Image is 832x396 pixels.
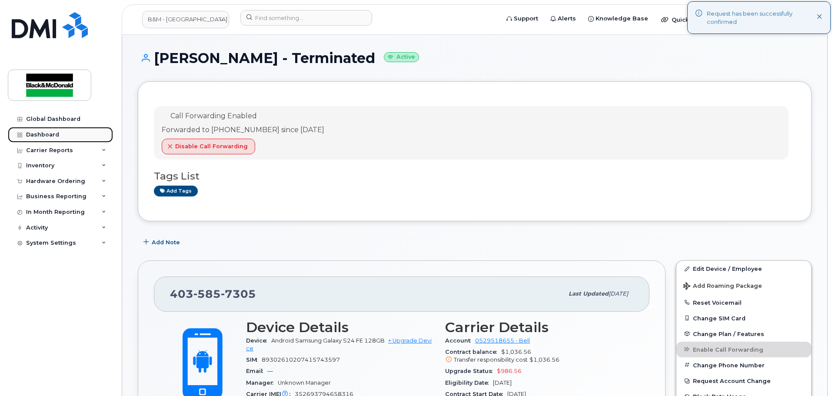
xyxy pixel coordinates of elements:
[676,310,811,326] button: Change SIM Card
[170,112,257,120] span: Call Forwarding Enabled
[475,337,530,344] a: 0529518655 - Bell
[676,326,811,342] button: Change Plan / Features
[271,337,385,344] span: Android Samsung Galaxy S24 FE 128GB
[676,357,811,373] button: Change Phone Number
[193,287,221,300] span: 585
[676,373,811,389] button: Request Account Change
[676,276,811,294] button: Add Roaming Package
[162,125,324,135] div: Forwarded to [PHONE_NUMBER] since [DATE]
[246,368,267,374] span: Email
[693,330,764,337] span: Change Plan / Features
[445,337,475,344] span: Account
[152,238,180,246] span: Add Note
[445,319,634,335] h3: Carrier Details
[246,337,432,352] a: + Upgrade Device
[175,142,248,150] span: Disable Call Forwarding
[454,356,528,363] span: Transfer responsibility cost
[693,346,763,353] span: Enable Call Forwarding
[683,283,762,291] span: Add Roaming Package
[138,50,812,66] h1: [PERSON_NAME] - Terminated
[138,234,187,250] button: Add Note
[221,287,256,300] span: 7305
[445,379,493,386] span: Eligibility Date
[278,379,331,386] span: Unknown Manager
[493,379,512,386] span: [DATE]
[246,337,271,344] span: Device
[676,261,811,276] a: Edit Device / Employee
[246,356,262,363] span: SIM
[162,139,255,154] button: Disable Call Forwarding
[154,186,198,196] a: Add tags
[262,356,340,363] span: 89302610207415743597
[445,349,501,355] span: Contract balance
[445,349,634,364] span: $1,036.56
[676,295,811,310] button: Reset Voicemail
[246,379,278,386] span: Manager
[445,368,497,374] span: Upgrade Status
[154,171,795,182] h3: Tags List
[170,287,256,300] span: 403
[497,368,522,374] span: $986.56
[384,52,419,62] small: Active
[676,342,811,357] button: Enable Call Forwarding
[707,10,817,26] div: Request has been successfully confirmed
[609,290,628,297] span: [DATE]
[246,319,435,335] h3: Device Details
[569,290,609,297] span: Last updated
[267,368,273,374] span: —
[529,356,559,363] span: $1,036.56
